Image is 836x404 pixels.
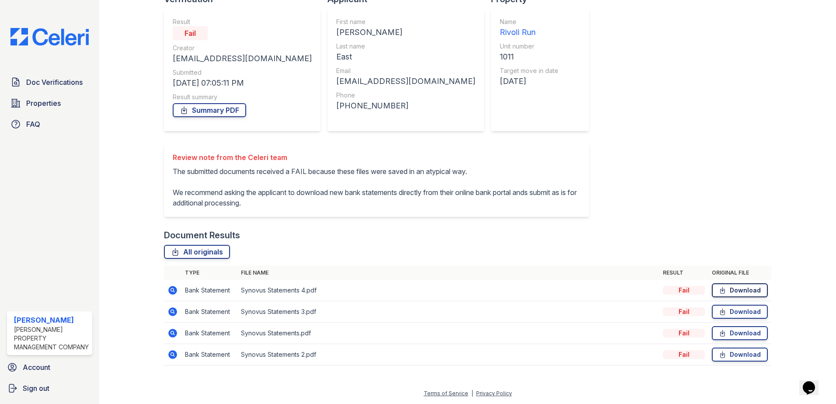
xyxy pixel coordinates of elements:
span: Account [23,362,50,373]
div: Fail [663,307,705,316]
a: All originals [164,245,230,259]
a: Doc Verifications [7,73,92,91]
div: Result [173,17,312,26]
a: Name Rivoli Run [500,17,558,38]
div: Fail [663,329,705,338]
a: Download [712,348,768,362]
div: [PERSON_NAME] [336,26,475,38]
span: FAQ [26,119,40,129]
td: Synovus Statements.pdf [237,323,659,344]
img: CE_Logo_Blue-a8612792a0a2168367f1c8372b55b34899dd931a85d93a1a3d3e32e68fde9ad4.png [3,28,96,45]
div: | [471,390,473,397]
span: Sign out [23,383,49,394]
div: Fail [663,350,705,359]
th: Type [181,266,237,280]
td: Bank Statement [181,323,237,344]
td: Synovus Statements 3.pdf [237,301,659,323]
td: Synovus Statements 2.pdf [237,344,659,366]
div: Target move in date [500,66,558,75]
div: Phone [336,91,475,100]
div: Rivoli Run [500,26,558,38]
div: [EMAIL_ADDRESS][DOMAIN_NAME] [173,52,312,65]
div: Creator [173,44,312,52]
div: [PERSON_NAME] Property Management Company [14,325,89,352]
a: Download [712,326,768,340]
td: Bank Statement [181,280,237,301]
div: [PERSON_NAME] [14,315,89,325]
div: East [336,51,475,63]
td: Synovus Statements 4.pdf [237,280,659,301]
div: Unit number [500,42,558,51]
a: Download [712,283,768,297]
div: [EMAIL_ADDRESS][DOMAIN_NAME] [336,75,475,87]
a: Properties [7,94,92,112]
div: Submitted [173,68,312,77]
div: [DATE] 07:05:11 PM [173,77,312,89]
span: Doc Verifications [26,77,83,87]
div: First name [336,17,475,26]
div: [PHONE_NUMBER] [336,100,475,112]
a: Download [712,305,768,319]
span: Properties [26,98,61,108]
div: Review note from the Celeri team [173,152,580,163]
p: The submitted documents received a FAIL because these files were saved in an atypical way. We rec... [173,166,580,208]
th: File name [237,266,659,280]
div: Fail [663,286,705,295]
a: Sign out [3,380,96,397]
th: Original file [708,266,771,280]
a: Privacy Policy [476,390,512,397]
td: Bank Statement [181,301,237,323]
div: 1011 [500,51,558,63]
a: FAQ [7,115,92,133]
a: Summary PDF [173,103,246,117]
div: Document Results [164,229,240,241]
div: Fail [173,26,208,40]
div: Last name [336,42,475,51]
div: Name [500,17,558,26]
td: Bank Statement [181,344,237,366]
iframe: chat widget [799,369,827,395]
a: Account [3,359,96,376]
th: Result [659,266,708,280]
div: Email [336,66,475,75]
a: Terms of Service [424,390,468,397]
div: Result summary [173,93,312,101]
div: [DATE] [500,75,558,87]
